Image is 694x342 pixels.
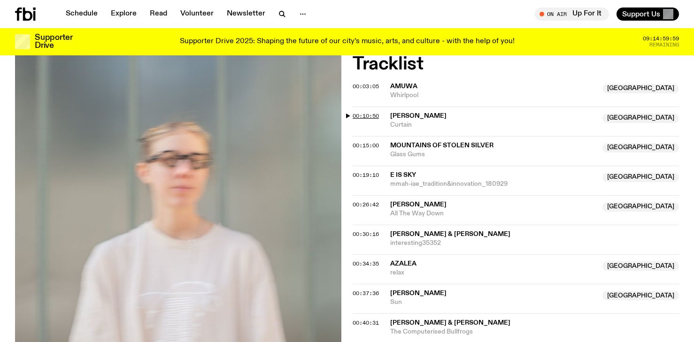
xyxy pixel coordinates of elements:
span: [PERSON_NAME] [390,290,447,296]
span: 00:40:31 [353,319,379,327]
span: mmah-iae_tradition&innovation_180929 [390,180,597,189]
span: Glass Gums [390,150,597,159]
span: 09:14:59:59 [643,36,679,41]
span: [PERSON_NAME] [390,201,447,208]
a: Newsletter [221,8,271,21]
span: All The Way Down [390,209,597,218]
span: 00:26:42 [353,201,379,208]
h2: Tracklist [353,56,679,73]
span: amuwa [390,83,417,90]
span: 00:10:50 [353,112,379,120]
button: 00:03:05 [353,84,379,89]
span: [GEOGRAPHIC_DATA] [602,143,679,152]
button: 00:15:00 [353,143,379,148]
a: Read [144,8,173,21]
button: 00:30:16 [353,232,379,237]
span: e is sky [390,172,416,178]
span: The Computerised Bullfrogs [390,327,679,336]
span: [GEOGRAPHIC_DATA] [602,84,679,93]
span: Sun [390,298,597,307]
a: Explore [105,8,142,21]
span: [GEOGRAPHIC_DATA] [602,202,679,212]
span: Mountains of stolen silver [390,142,494,149]
span: [GEOGRAPHIC_DATA] [602,114,679,123]
span: Whirlpool [390,91,597,100]
a: Volunteer [175,8,219,21]
span: 00:19:10 [353,171,379,179]
button: Support Us [617,8,679,21]
span: [GEOGRAPHIC_DATA] [602,291,679,300]
button: 00:40:31 [353,320,379,326]
span: interesting35352 [390,239,679,248]
button: 00:10:50 [353,114,379,119]
span: relax [390,268,597,277]
span: [GEOGRAPHIC_DATA] [602,261,679,271]
span: Support Us [622,10,660,18]
span: 00:15:00 [353,142,379,149]
span: [PERSON_NAME] & [PERSON_NAME] [390,319,510,326]
span: Curtain [390,121,597,129]
span: 00:34:35 [353,260,379,267]
button: 00:26:42 [353,202,379,207]
button: On AirUp For It [535,8,609,21]
span: [PERSON_NAME] & [PERSON_NAME] [390,231,510,237]
span: [PERSON_NAME] [390,113,447,119]
span: 00:37:36 [353,289,379,297]
p: Supporter Drive 2025: Shaping the future of our city’s music, arts, and culture - with the help o... [180,38,515,46]
h3: Supporter Drive [35,34,72,50]
button: 00:34:35 [353,261,379,266]
button: 00:19:10 [353,173,379,178]
span: [GEOGRAPHIC_DATA] [602,173,679,182]
span: azalea [390,260,416,267]
span: 00:30:16 [353,230,379,238]
a: Schedule [60,8,103,21]
span: Remaining [649,42,679,47]
button: 00:37:36 [353,291,379,296]
span: 00:03:05 [353,83,379,90]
